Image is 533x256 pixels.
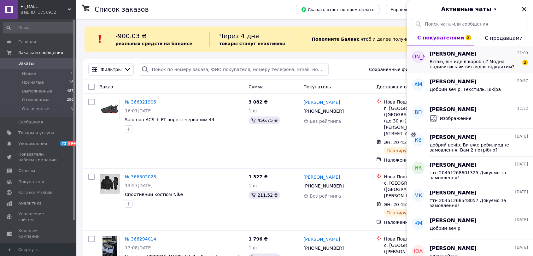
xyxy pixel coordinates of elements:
[125,245,153,250] span: 13:08[DATE]
[95,34,105,44] img: :exclamation:
[18,119,43,125] span: Сообщения
[430,245,477,252] span: [PERSON_NAME]
[22,106,49,112] span: Оплаченные
[430,226,460,231] span: Добрий вечір
[384,236,459,242] div: Нова Пошта
[417,35,464,41] span: С покупателями
[407,129,533,157] button: КВ[PERSON_NAME][DATE]добрий вечір. Ви вже робилиодне замовлення. Вам 2 потрібно?
[18,190,52,195] span: Каталог ProSale
[18,39,36,45] span: Главная
[100,174,120,194] a: Фото товару
[384,105,459,137] div: г. [GEOGRAPHIC_DATA] ([GEOGRAPHIC_DATA].), №321 (до 30 кг): бульв. [PERSON_NAME][STREET_ADDRESS]....
[60,141,67,146] span: 72
[407,157,533,184] button: ИК[PERSON_NAME][DATE]ттн 20451268601325 Дякуємо за замовлення!
[18,152,58,163] span: Показатели работы компании
[18,179,44,185] span: Покупатели
[302,32,453,47] div: , чтоб и далее получать заказы
[384,147,421,154] div: Планируемый
[520,5,528,13] button: Закрыть
[296,5,379,14] button: Скачать отчет по пром-оплате
[18,141,47,146] span: Уведомления
[515,245,528,250] span: [DATE]
[407,30,474,45] button: С покупателями2
[249,108,261,113] span: 1 шт.
[414,192,422,199] span: МК
[18,228,58,239] span: Кошелек компании
[95,6,149,13] h1: Список заказов
[407,101,533,129] button: ВП[PERSON_NAME]12:32Изображение
[115,41,192,46] b: реальных средств на балансе
[415,137,422,144] span: КВ
[384,157,459,163] div: Наложенный платеж
[18,61,34,66] span: Заказы
[430,170,519,180] span: ттн 20451268601325 Дякуємо за замовлення!
[310,119,341,124] span: Без рейтинга
[384,174,459,180] div: Нова Пошта
[249,99,268,104] span: 3 082 ₴
[125,117,214,122] a: Salomon ACS + FT чорні з червоним 44
[407,45,533,73] button: [PERSON_NAME][PERSON_NAME]21:09Вітаю, він йде в коробці? Модна подивитись як виглядає відкритим?2
[125,174,156,179] a: № 366302028
[100,236,120,256] a: Фото товару
[517,78,528,84] span: 20:57
[67,141,78,146] span: 99+
[414,220,422,227] span: КМ
[430,106,477,113] span: [PERSON_NAME]
[412,18,528,30] input: Поиск чата или сообщения
[139,63,329,76] input: Поиск по номеру заказа, ФИО покупателя, номеру телефона, Email, номеру накладной
[430,189,477,197] span: [PERSON_NAME]
[303,84,331,89] span: Покупатель
[517,106,528,111] span: 12:32
[125,192,183,197] a: Спортивний костюм Nike
[386,5,445,14] button: Управление статусами
[67,97,73,103] span: 296
[100,84,113,89] span: Заказ
[391,7,440,12] span: Управление статусами
[485,35,523,41] span: С продавцами
[125,108,153,113] span: 16:01[DATE]
[369,66,424,73] span: Сохраненные фильтры:
[384,219,459,225] div: Наложенный платеж
[18,211,58,223] span: Управление сайтом
[430,87,501,92] span: Добрий вечір. Текстиль, шкіра
[18,200,42,206] span: Аналитика
[425,5,515,13] button: Активные чаты
[384,202,437,207] span: ЭН: 20 4512 6909 4555
[384,180,459,199] div: с. [GEOGRAPHIC_DATA] ([GEOGRAPHIC_DATA].), №1: ул. [PERSON_NAME], 5б
[414,81,422,88] span: АМ
[310,193,341,199] span: Без рейтинга
[249,245,261,250] span: 1 шт.
[249,84,264,89] span: Сумма
[414,248,423,255] span: юа
[430,198,519,208] span: ттн 20451268548057 Дякуємо за замовлення!
[22,88,52,94] span: Выполненные
[71,71,73,76] span: 0
[302,182,345,190] div: [PHONE_NUMBER]
[69,80,73,85] span: 16
[397,53,439,61] span: [PERSON_NAME]
[302,107,345,116] div: [PHONE_NUMBER]
[3,22,74,33] input: Поиск
[22,80,44,85] span: Принятые
[67,88,73,94] span: 487
[515,217,528,223] span: [DATE]
[474,30,533,45] button: С продавцами
[249,236,268,241] span: 1 796 ₴
[125,99,156,104] a: № 366321906
[100,99,120,119] img: Фото товару
[71,106,73,112] span: 0
[312,37,359,42] b: Пополните Баланс
[249,191,280,199] div: 211.52 ₴
[18,130,54,136] span: Товары и услуги
[430,59,519,69] span: Вітаю, він йде в коробці? Модна подивитись як виглядає відкритим?
[219,32,259,40] span: Через 4 дня
[249,183,261,188] span: 1 шт.
[384,140,437,145] span: ЭН: 20 4512 6922 0688
[20,9,76,15] div: Ваш ID: 3756932
[20,4,68,9] span: Hi_MALL
[22,97,50,103] span: Отмененные
[430,134,477,141] span: [PERSON_NAME]
[101,66,121,73] span: Фильтры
